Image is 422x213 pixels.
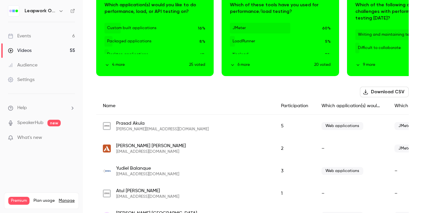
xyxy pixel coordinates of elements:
[394,122,416,130] span: JMeter
[394,145,416,152] span: JMeter
[47,120,61,126] span: new
[8,105,75,111] li: help-dropdown-opener
[116,143,186,149] span: [PERSON_NAME] [PERSON_NAME]
[321,167,363,175] span: Web applications
[8,33,31,39] div: Events
[8,6,19,16] img: Leapwork Online Event
[274,160,315,182] div: 3
[116,188,179,194] span: Atul [PERSON_NAME]
[116,120,209,127] span: Prasad Akula
[274,115,315,138] div: 5
[116,172,179,177] span: [EMAIL_ADDRESS][DOMAIN_NAME]
[321,122,363,130] span: Web applications
[103,190,111,197] img: hsdyn.com
[116,149,186,154] span: [EMAIL_ADDRESS][DOMAIN_NAME]
[67,135,75,141] iframe: Noticeable Trigger
[103,167,111,175] img: orbis.at
[274,97,315,115] div: Participation
[25,8,56,14] h6: Leapwork Online Event
[116,127,209,132] span: [PERSON_NAME][EMAIL_ADDRESS][DOMAIN_NAME]
[360,87,409,97] button: Download CSV
[274,182,315,205] div: 1
[34,198,55,203] span: Plan usage
[8,76,35,83] div: Settings
[315,97,388,115] div: Which application(s) would you like to do performance, load, or API testing on?
[17,119,43,126] a: SpeakerHub
[116,165,179,172] span: Yudiel Balanque
[59,198,75,203] a: Manage
[103,122,111,130] img: hitachisolutions.com
[17,134,42,141] span: What's new
[17,105,27,111] span: Help
[96,97,274,115] div: Name
[230,62,314,68] button: 6 more
[274,137,315,160] div: 2
[8,197,30,205] span: Premium
[103,145,111,152] img: alltech.com
[8,62,37,68] div: Audience
[105,62,189,68] button: 4 more
[315,137,388,160] div: –
[315,182,388,205] div: –
[8,47,32,54] div: Videos
[116,194,179,199] span: [EMAIL_ADDRESS][DOMAIN_NAME]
